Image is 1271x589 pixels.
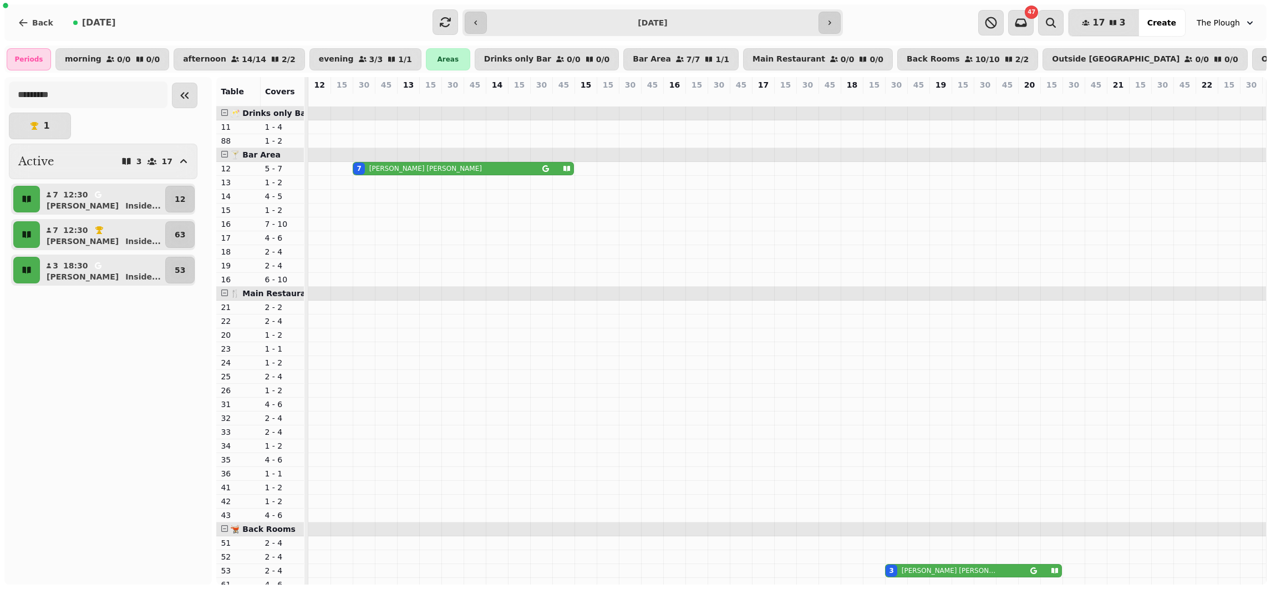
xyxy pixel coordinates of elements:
[175,265,185,276] p: 53
[567,55,581,63] p: 0 / 0
[265,177,299,188] p: 1 - 2
[230,525,295,534] span: 🫕 Back Rooms
[1069,9,1138,36] button: 173
[625,79,635,90] p: 30
[1190,13,1262,33] button: The Plough
[1157,79,1168,90] p: 30
[265,482,299,493] p: 1 - 2
[9,9,62,36] button: Back
[162,158,172,165] p: 17
[1046,79,1057,90] p: 15
[82,18,116,27] span: [DATE]
[265,246,299,257] p: 2 - 4
[470,93,479,104] p: 0
[603,79,613,90] p: 15
[398,55,412,63] p: 1 / 1
[265,385,299,396] p: 1 - 2
[802,79,813,90] p: 30
[670,93,679,104] p: 0
[221,316,256,327] p: 22
[780,79,791,90] p: 15
[1246,79,1257,90] p: 30
[65,55,101,64] p: morning
[1136,93,1145,104] p: 0
[484,55,551,64] p: Drinks only Bar
[165,257,195,283] button: 53
[146,55,160,63] p: 0 / 0
[183,55,226,64] p: afternoon
[715,55,729,63] p: 1 / 1
[221,232,256,243] p: 17
[1114,93,1122,104] p: 0
[558,79,569,90] p: 45
[426,48,470,70] div: Areas
[9,113,71,139] button: 1
[7,48,51,70] div: Periods
[42,221,163,248] button: 712:30[PERSON_NAME]Inside...
[841,55,855,63] p: 0 / 0
[714,93,723,104] p: 0
[265,565,299,576] p: 2 - 4
[175,229,185,240] p: 63
[647,79,658,90] p: 45
[265,440,299,451] p: 1 - 2
[63,189,88,200] p: 12:30
[936,93,945,104] p: 0
[1091,79,1101,90] p: 45
[492,93,501,104] p: 0
[221,537,256,549] p: 51
[596,55,610,63] p: 0 / 0
[42,186,163,212] button: 712:30[PERSON_NAME]Inside...
[32,19,53,27] span: Back
[753,55,825,64] p: Main Restaurant
[1047,93,1056,104] p: 0
[1043,48,1247,70] button: Outside [GEOGRAPHIC_DATA]0/00/0
[125,271,161,282] p: Inside ...
[1135,79,1146,90] p: 15
[357,164,361,173] div: 7
[9,144,197,179] button: Active317
[42,257,163,283] button: 318:30[PERSON_NAME]Inside...
[52,260,59,271] p: 3
[265,343,299,354] p: 1 - 1
[221,302,256,313] p: 21
[43,121,49,130] p: 1
[221,551,256,562] p: 52
[221,565,256,576] p: 53
[221,219,256,230] p: 16
[825,93,834,104] p: 0
[1138,9,1185,36] button: Create
[282,55,296,63] p: 2 / 2
[889,566,893,575] div: 3
[1202,93,1211,104] p: 0
[337,79,347,90] p: 15
[448,79,458,90] p: 30
[870,55,883,63] p: 0 / 0
[470,79,480,90] p: 45
[404,93,413,104] p: 0
[847,93,856,104] p: 0
[369,164,482,173] p: [PERSON_NAME] [PERSON_NAME]
[221,482,256,493] p: 41
[221,163,256,174] p: 12
[1224,55,1238,63] p: 0 / 0
[492,79,502,90] p: 14
[714,79,724,90] p: 30
[230,289,315,298] span: 🍴 Main Restaurant
[265,537,299,549] p: 2 - 4
[242,55,266,63] p: 14 / 14
[382,93,390,104] p: 0
[265,316,299,327] p: 2 - 4
[1224,93,1233,104] p: 0
[958,93,967,104] p: 0
[221,191,256,202] p: 14
[265,399,299,410] p: 4 - 6
[892,93,901,104] p: 3
[692,79,702,90] p: 15
[1015,55,1029,63] p: 2 / 2
[221,205,256,216] p: 15
[1092,18,1105,27] span: 17
[221,468,256,479] p: 36
[669,79,680,90] p: 16
[265,121,299,133] p: 1 - 4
